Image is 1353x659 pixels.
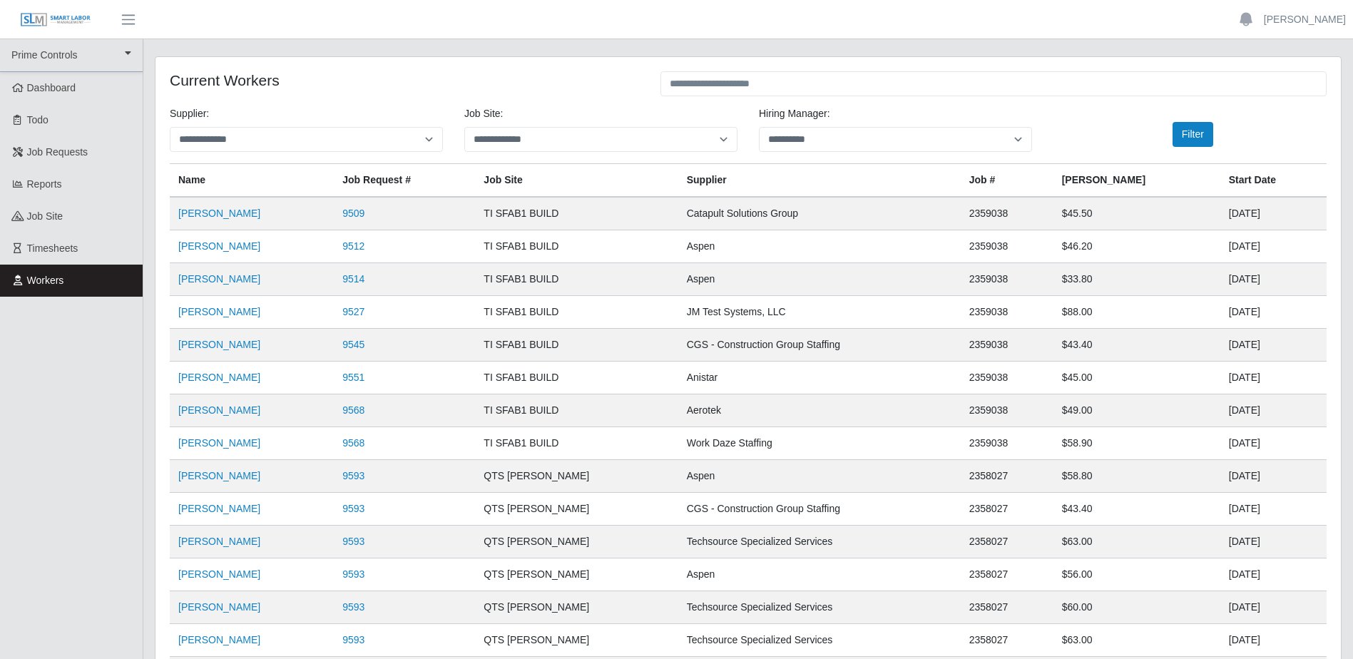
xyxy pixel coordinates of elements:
[170,106,209,121] label: Supplier:
[342,404,364,416] a: 9568
[1220,624,1327,657] td: [DATE]
[342,273,364,285] a: 9514
[20,12,91,28] img: SLM Logo
[678,362,961,394] td: Anistar
[961,624,1053,657] td: 2358027
[1053,197,1220,230] td: $45.50
[1053,624,1220,657] td: $63.00
[342,601,364,613] a: 9593
[678,591,961,624] td: Techsource Specialized Services
[178,437,260,449] a: [PERSON_NAME]
[1053,296,1220,329] td: $88.00
[1053,329,1220,362] td: $43.40
[475,362,678,394] td: TI SFAB1 BUILD
[678,394,961,427] td: Aerotek
[961,460,1053,493] td: 2358027
[475,591,678,624] td: QTS [PERSON_NAME]
[170,71,639,89] h4: Current Workers
[759,106,830,121] label: Hiring Manager:
[678,427,961,460] td: Work Daze Staffing
[961,591,1053,624] td: 2358027
[342,240,364,252] a: 9512
[464,106,503,121] label: job site:
[178,273,260,285] a: [PERSON_NAME]
[678,230,961,263] td: Aspen
[475,164,678,198] th: job site
[961,296,1053,329] td: 2359038
[1220,394,1327,427] td: [DATE]
[678,164,961,198] th: Supplier
[475,197,678,230] td: TI SFAB1 BUILD
[1220,591,1327,624] td: [DATE]
[961,197,1053,230] td: 2359038
[1220,558,1327,591] td: [DATE]
[342,306,364,317] a: 9527
[27,82,76,93] span: Dashboard
[678,460,961,493] td: Aspen
[178,306,260,317] a: [PERSON_NAME]
[178,372,260,383] a: [PERSON_NAME]
[342,470,364,481] a: 9593
[961,493,1053,526] td: 2358027
[27,210,63,222] span: job site
[961,526,1053,558] td: 2358027
[1173,122,1213,147] button: Filter
[475,493,678,526] td: QTS [PERSON_NAME]
[1220,362,1327,394] td: [DATE]
[678,526,961,558] td: Techsource Specialized Services
[1264,12,1346,27] a: [PERSON_NAME]
[178,240,260,252] a: [PERSON_NAME]
[1053,558,1220,591] td: $56.00
[334,164,475,198] th: Job Request #
[1220,296,1327,329] td: [DATE]
[342,568,364,580] a: 9593
[1053,230,1220,263] td: $46.20
[1220,164,1327,198] th: Start Date
[178,503,260,514] a: [PERSON_NAME]
[342,339,364,350] a: 9545
[1220,427,1327,460] td: [DATE]
[1053,427,1220,460] td: $58.90
[178,536,260,547] a: [PERSON_NAME]
[475,263,678,296] td: TI SFAB1 BUILD
[342,536,364,547] a: 9593
[1220,230,1327,263] td: [DATE]
[178,601,260,613] a: [PERSON_NAME]
[961,427,1053,460] td: 2359038
[1053,493,1220,526] td: $43.40
[475,329,678,362] td: TI SFAB1 BUILD
[475,296,678,329] td: TI SFAB1 BUILD
[27,146,88,158] span: Job Requests
[961,329,1053,362] td: 2359038
[342,503,364,514] a: 9593
[342,634,364,645] a: 9593
[1053,394,1220,427] td: $49.00
[342,372,364,383] a: 9551
[1220,526,1327,558] td: [DATE]
[678,329,961,362] td: CGS - Construction Group Staffing
[678,197,961,230] td: Catapult Solutions Group
[678,624,961,657] td: Techsource Specialized Services
[342,208,364,219] a: 9509
[342,437,364,449] a: 9568
[1053,460,1220,493] td: $58.80
[475,624,678,657] td: QTS [PERSON_NAME]
[475,230,678,263] td: TI SFAB1 BUILD
[678,493,961,526] td: CGS - Construction Group Staffing
[961,394,1053,427] td: 2359038
[1053,164,1220,198] th: [PERSON_NAME]
[178,568,260,580] a: [PERSON_NAME]
[1220,460,1327,493] td: [DATE]
[1220,329,1327,362] td: [DATE]
[1053,362,1220,394] td: $45.00
[178,208,260,219] a: [PERSON_NAME]
[475,427,678,460] td: TI SFAB1 BUILD
[178,634,260,645] a: [PERSON_NAME]
[678,558,961,591] td: Aspen
[178,339,260,350] a: [PERSON_NAME]
[961,164,1053,198] th: Job #
[27,114,48,126] span: Todo
[475,526,678,558] td: QTS [PERSON_NAME]
[475,558,678,591] td: QTS [PERSON_NAME]
[961,230,1053,263] td: 2359038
